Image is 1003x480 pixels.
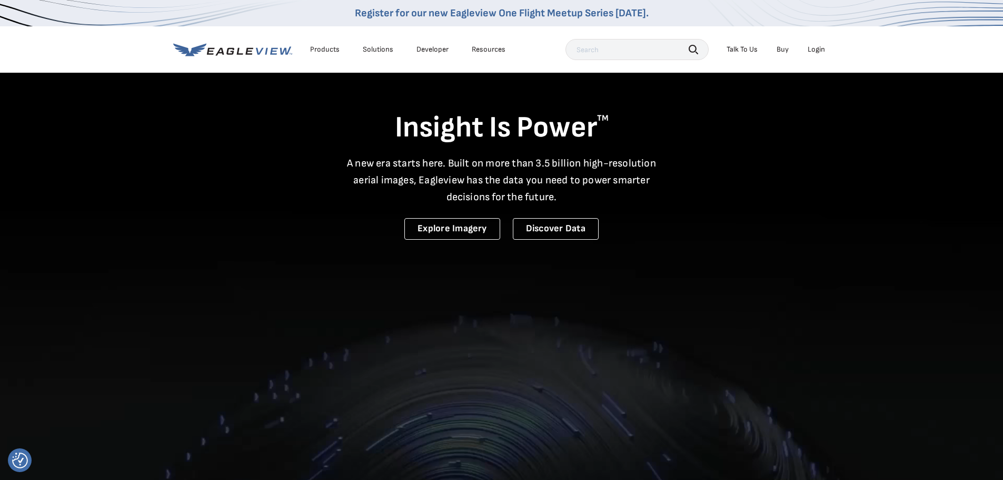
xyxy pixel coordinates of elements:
a: Register for our new Eagleview One Flight Meetup Series [DATE]. [355,7,649,19]
p: A new era starts here. Built on more than 3.5 billion high-resolution aerial images, Eagleview ha... [341,155,663,205]
img: Revisit consent button [12,453,28,468]
input: Search [565,39,709,60]
button: Consent Preferences [12,453,28,468]
div: Solutions [363,45,393,54]
a: Developer [416,45,449,54]
div: Login [808,45,825,54]
div: Resources [472,45,505,54]
h1: Insight Is Power [173,110,830,146]
div: Products [310,45,340,54]
a: Buy [777,45,789,54]
a: Discover Data [513,218,599,240]
sup: TM [597,113,609,123]
a: Explore Imagery [404,218,500,240]
div: Talk To Us [727,45,758,54]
